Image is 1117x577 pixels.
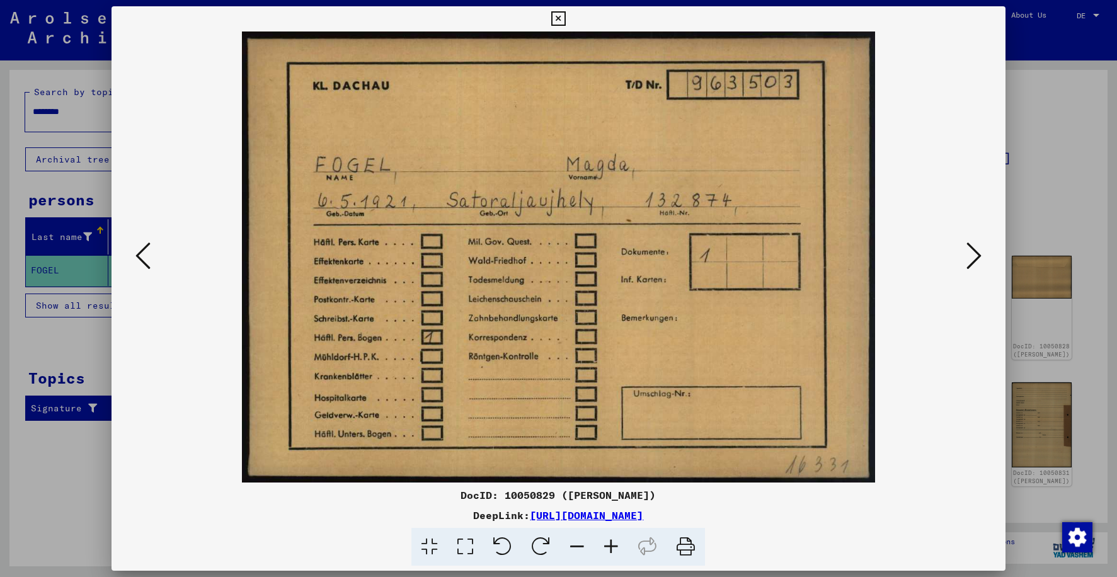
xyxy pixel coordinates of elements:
[461,489,656,501] font: DocID: 10050829 ([PERSON_NAME])
[1062,522,1092,552] img: Change consent
[473,509,530,522] font: DeepLink:
[154,31,962,483] img: 001.jpg
[530,509,643,522] a: [URL][DOMAIN_NAME]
